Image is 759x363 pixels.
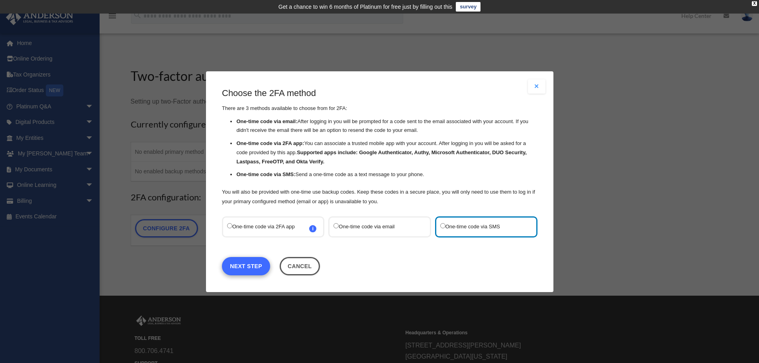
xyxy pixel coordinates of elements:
li: After logging in you will be prompted for a code sent to the email associated with your account. ... [236,117,537,135]
label: One-time code via 2FA app [227,221,311,232]
input: One-time code via email [333,223,339,228]
div: There are 3 methods available to choose from for 2FA: [222,87,537,206]
strong: One-time code via 2FA app: [236,140,304,146]
button: Close modal [528,79,545,94]
input: One-time code via SMS [440,223,445,228]
span: i [309,225,316,232]
strong: One-time code via SMS: [236,171,295,177]
strong: Supported apps include: Google Authenticator, Authy, Microsoft Authenticator, DUO Security, Lastp... [236,149,526,165]
label: One-time code via SMS [440,221,524,232]
strong: One-time code via email: [236,118,297,124]
h3: Choose the 2FA method [222,87,537,100]
li: Send a one-time code as a text message to your phone. [236,170,537,179]
label: One-time code via email [333,221,418,232]
li: You can associate a trusted mobile app with your account. After logging in you will be asked for ... [236,139,537,166]
a: survey [456,2,481,12]
div: close [752,1,757,6]
div: Get a chance to win 6 months of Platinum for free just by filling out this [278,2,453,12]
button: Close this dialog window [279,257,320,275]
a: Next Step [222,257,270,275]
input: One-time code via 2FA appi [227,223,232,228]
p: You will also be provided with one-time use backup codes. Keep these codes in a secure place, you... [222,187,537,206]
